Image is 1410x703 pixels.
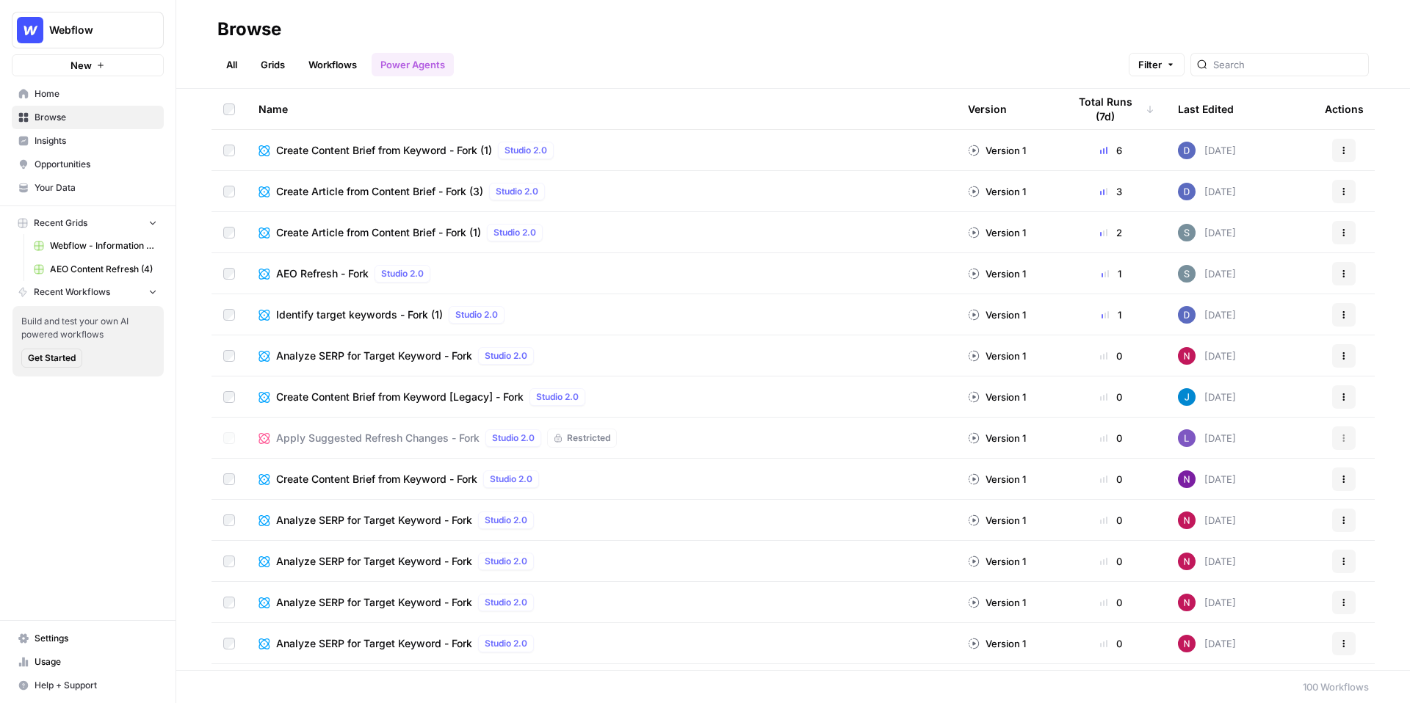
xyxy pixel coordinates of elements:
[258,89,944,129] div: Name
[1178,594,1196,611] img: 809rsgs8fojgkhnibtwc28oh1nli
[968,390,1026,404] div: Version 1
[1178,265,1196,283] img: w7f6q2jfcebns90hntjxsl93h3td
[12,153,164,176] a: Opportunities
[50,239,157,252] span: Webflow - Information Article -[PERSON_NAME] (Demo)
[1178,388,1196,406] img: z620ml7ie90s7uun3xptce9f0frp
[536,390,579,404] span: Studio 2.0
[1178,224,1236,241] div: [DATE]
[1068,349,1154,363] div: 0
[34,216,87,230] span: Recent Grids
[276,431,480,445] span: Apply Suggested Refresh Changes - Fork
[1068,184,1154,199] div: 3
[1178,470,1236,488] div: [DATE]
[276,266,369,281] span: AEO Refresh - Fork
[455,308,498,321] span: Studio 2.0
[1178,429,1196,447] img: rn7sh892ioif0lo51687sih9ndqw
[1068,472,1154,487] div: 0
[485,596,527,609] span: Studio 2.0
[1178,89,1234,129] div: Last Edited
[1068,513,1154,528] div: 0
[12,281,164,303] button: Recent Workflows
[276,349,472,363] span: Analyze SERP for Target Keyword - Fork
[35,655,157,669] span: Usage
[258,306,944,324] a: Identify target keywords - Fork (1)Studio 2.0
[258,635,944,652] a: Analyze SERP for Target Keyword - ForkStudio 2.0
[258,183,944,200] a: Create Article from Content Brief - Fork (3)Studio 2.0
[252,53,294,76] a: Grids
[1178,553,1196,570] img: 809rsgs8fojgkhnibtwc28oh1nli
[21,349,82,368] button: Get Started
[258,347,944,365] a: Analyze SERP for Target Keyword - ForkStudio 2.0
[968,89,1007,129] div: Version
[28,351,76,365] span: Get Started
[276,390,524,404] span: Create Content Brief from Keyword [Legacy] - Fork
[276,184,483,199] span: Create Article from Content Brief - Fork (3)
[496,185,538,198] span: Studio 2.0
[1178,470,1196,488] img: kedmmdess6i2jj5txyq6cw0yj4oc
[567,431,610,445] span: Restricted
[35,87,157,101] span: Home
[50,263,157,276] span: AEO Content Refresh (4)
[12,650,164,674] a: Usage
[1068,89,1154,129] div: Total Runs (7d)
[258,470,944,488] a: Create Content Brief from Keyword - ForkStudio 2.0
[493,226,536,239] span: Studio 2.0
[968,554,1026,569] div: Version 1
[1178,347,1196,365] img: 809rsgs8fojgkhnibtwc28oh1nli
[258,594,944,611] a: Analyze SERP for Target Keyword - ForkStudio 2.0
[505,144,547,157] span: Studio 2.0
[12,106,164,129] a: Browse
[1068,431,1154,445] div: 0
[1068,595,1154,610] div: 0
[258,511,944,529] a: Analyze SERP for Target Keyword - ForkStudio 2.0
[34,285,110,299] span: Recent Workflows
[217,18,281,41] div: Browse
[1178,306,1196,324] img: oynt3kinlmekmaa1z2gxuuo0y08d
[12,82,164,106] a: Home
[492,431,535,445] span: Studio 2.0
[1178,553,1236,570] div: [DATE]
[1138,57,1162,72] span: Filter
[276,595,472,610] span: Analyze SERP for Target Keyword - Fork
[35,181,157,194] span: Your Data
[1325,89,1364,129] div: Actions
[70,58,92,73] span: New
[1068,307,1154,322] div: 1
[49,23,138,37] span: Webflow
[12,176,164,200] a: Your Data
[217,53,246,76] a: All
[12,12,164,48] button: Workspace: Webflow
[276,225,481,240] span: Create Article from Content Brief - Fork (1)
[276,472,477,487] span: Create Content Brief from Keyword - Fork
[12,212,164,234] button: Recent Grids
[1129,53,1185,76] button: Filter
[381,267,424,280] span: Studio 2.0
[35,111,157,124] span: Browse
[485,349,527,363] span: Studio 2.0
[968,143,1026,158] div: Version 1
[276,554,472,569] span: Analyze SERP for Target Keyword - Fork
[1178,388,1236,406] div: [DATE]
[276,513,472,528] span: Analyze SERP for Target Keyword - Fork
[968,225,1026,240] div: Version 1
[968,184,1026,199] div: Version 1
[35,679,157,692] span: Help + Support
[485,555,527,568] span: Studio 2.0
[12,54,164,76] button: New
[968,636,1026,651] div: Version 1
[1178,511,1236,529] div: [DATE]
[1213,57,1362,72] input: Search
[1178,142,1236,159] div: [DATE]
[35,632,157,645] span: Settings
[27,258,164,281] a: AEO Content Refresh (4)
[1178,511,1196,529] img: 809rsgs8fojgkhnibtwc28oh1nli
[1068,225,1154,240] div: 2
[1178,183,1236,200] div: [DATE]
[968,349,1026,363] div: Version 1
[372,53,454,76] a: Power Agents
[1068,554,1154,569] div: 0
[27,234,164,258] a: Webflow - Information Article -[PERSON_NAME] (Demo)
[1178,635,1196,652] img: 809rsgs8fojgkhnibtwc28oh1nli
[1068,266,1154,281] div: 1
[1068,390,1154,404] div: 0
